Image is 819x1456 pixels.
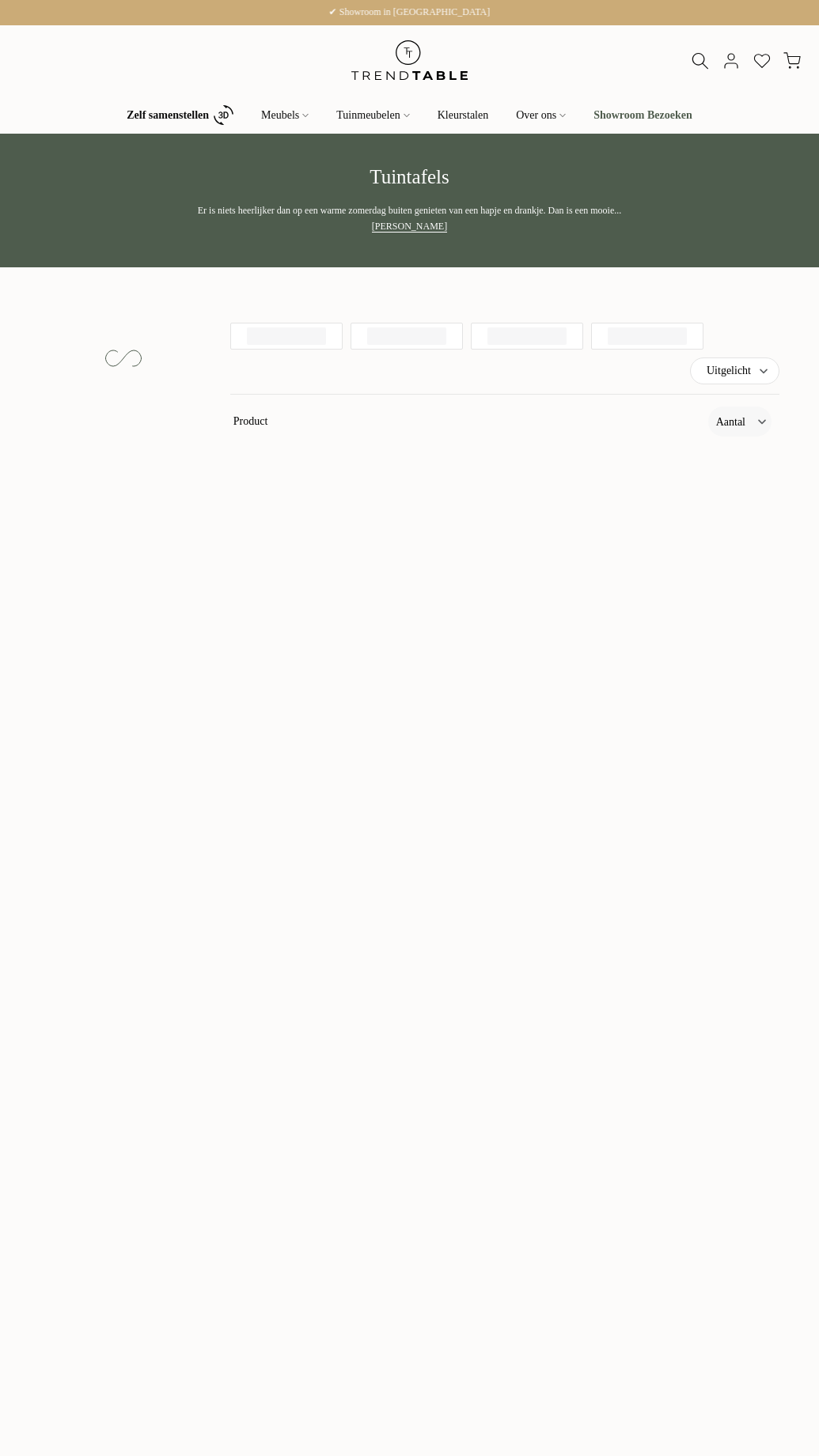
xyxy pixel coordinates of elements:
[248,106,323,125] a: Meubels
[502,106,580,125] a: Over ons
[113,202,707,234] div: Er is niets heerlijker dan op een warme zomerdag buiten genieten van een hapje en drankje. Dan is...
[224,407,701,437] span: Product
[113,101,248,129] a: Zelf samenstellen
[593,110,692,121] b: Showroom Bezoeken
[423,106,502,125] a: Kleurstalen
[323,106,423,125] a: Tuinmeubelen
[340,25,479,96] img: trend-table
[707,358,751,384] span: Uitgelicht
[691,358,779,384] label: Uitgelicht
[20,4,799,21] p: ✔ Showroom in [GEOGRAPHIC_DATA]
[12,167,807,187] h1: Tuintafels
[127,110,209,121] b: Zelf samenstellen
[580,106,707,125] a: Showroom Bezoeken
[372,221,447,233] a: [PERSON_NAME]
[716,412,745,432] label: Aantal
